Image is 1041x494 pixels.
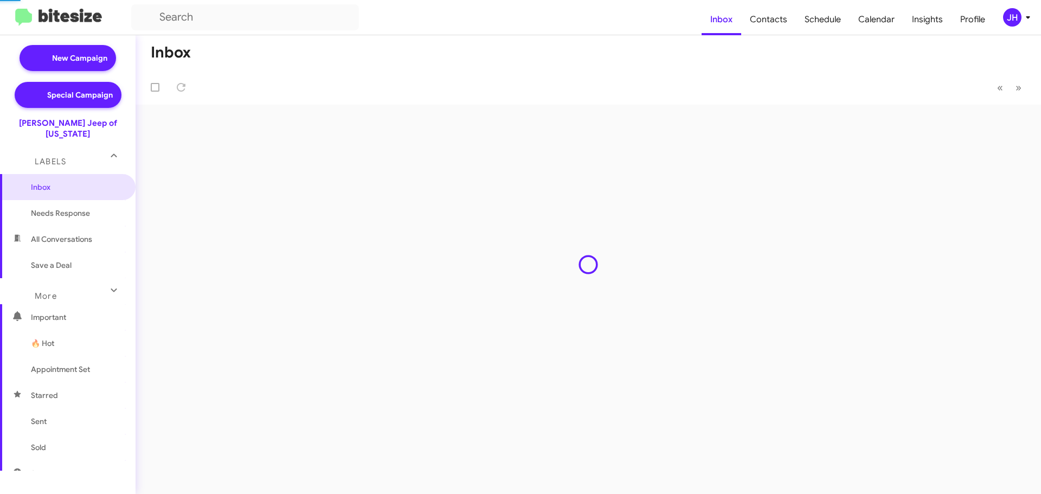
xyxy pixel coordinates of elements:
span: 🔥 Hot [31,338,54,349]
a: Special Campaign [15,82,121,108]
span: Sold [31,442,46,453]
span: Starred [31,390,58,401]
button: Previous [991,76,1010,99]
span: » [1016,81,1021,94]
span: Labels [35,157,66,166]
a: Calendar [850,4,903,35]
h1: Inbox [151,44,191,61]
span: Sent [31,416,47,427]
span: « [997,81,1003,94]
span: Inbox [31,182,123,193]
a: Contacts [741,4,796,35]
a: Inbox [702,4,741,35]
span: Save a Deal [31,260,72,271]
nav: Page navigation example [991,76,1028,99]
a: Schedule [796,4,850,35]
span: New Campaign [52,53,107,63]
a: Insights [903,4,952,35]
div: JH [1003,8,1021,27]
span: Special Campaign [47,89,113,100]
span: Appointment Set [31,364,90,375]
span: All Conversations [31,234,92,245]
span: Important [31,312,123,323]
span: Needs Response [31,208,123,219]
a: New Campaign [20,45,116,71]
span: More [35,291,57,301]
button: Next [1009,76,1028,99]
span: Sold Responded [31,468,88,479]
a: Profile [952,4,994,35]
button: JH [994,8,1029,27]
input: Search [131,4,359,30]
